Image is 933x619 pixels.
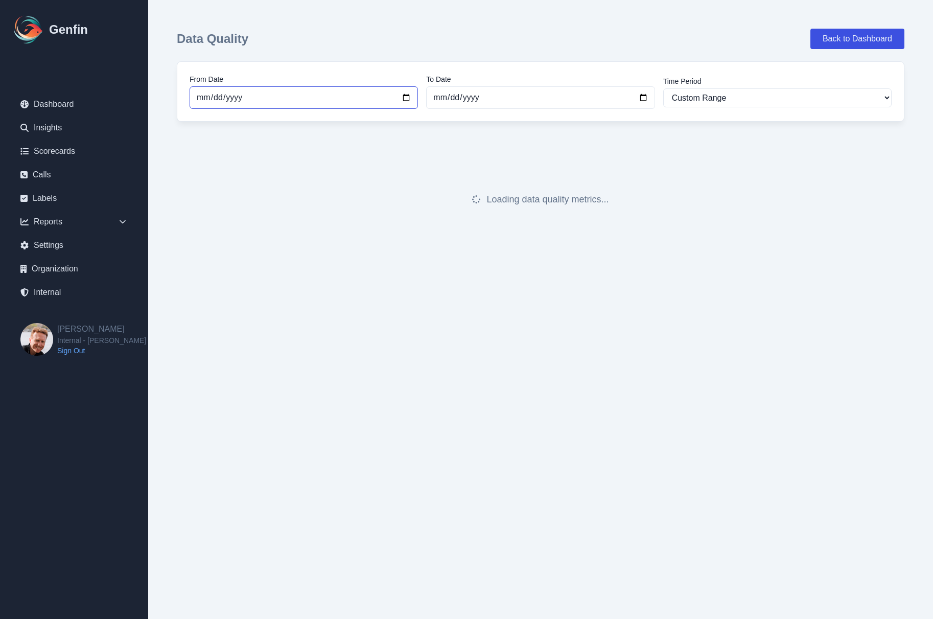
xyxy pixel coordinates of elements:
[810,29,904,49] a: Back to Dashboard
[12,13,45,46] img: Logo
[486,192,609,207] span: Loading data quality metrics...
[49,21,88,38] h1: Genfin
[57,323,146,335] h2: [PERSON_NAME]
[12,282,136,303] a: Internal
[12,235,136,256] a: Settings
[426,74,655,84] label: To Date
[12,118,136,138] a: Insights
[12,259,136,279] a: Organization
[57,335,146,346] span: Internal - [PERSON_NAME]
[12,141,136,162] a: Scorecards
[12,212,136,232] div: Reports
[20,323,53,356] img: Brian Dunagan
[57,346,146,356] a: Sign Out
[12,165,136,185] a: Calls
[12,94,136,114] a: Dashboard
[190,74,418,84] label: From Date
[663,76,892,86] label: Time Period
[177,31,248,47] h1: Data Quality
[12,188,136,209] a: Labels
